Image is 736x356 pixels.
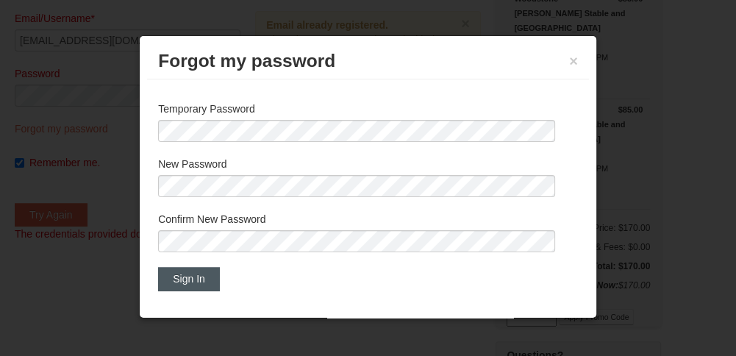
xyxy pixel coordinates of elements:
[158,267,220,291] button: Sign In
[158,102,578,116] label: Temporary Password
[158,212,578,227] label: Confirm New Password
[158,157,578,171] label: New Password
[569,54,578,68] button: ×
[158,50,578,72] h3: Forgot my password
